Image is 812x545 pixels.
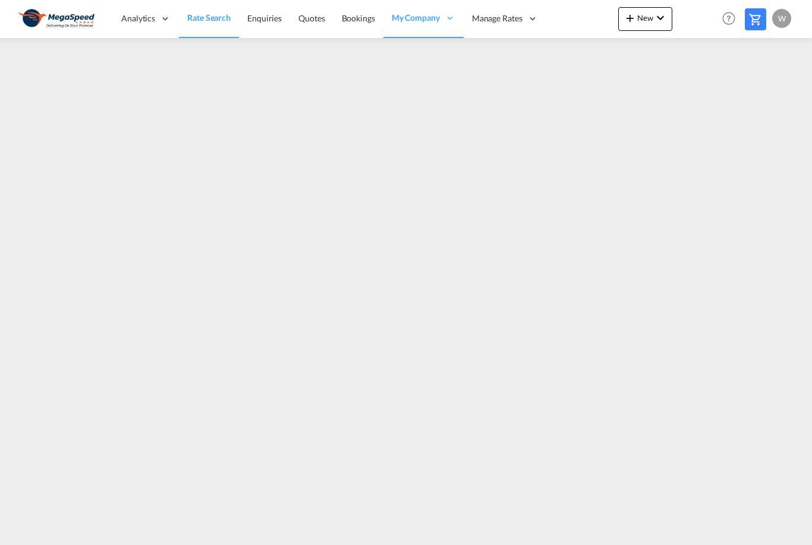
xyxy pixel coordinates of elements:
div: Help [719,8,745,30]
span: Quotes [298,13,325,23]
span: Enquiries [247,13,282,23]
span: New [623,13,668,23]
div: W [772,9,791,28]
span: Manage Rates [472,12,523,24]
span: Rate Search [187,12,231,23]
button: icon-plus 400-fgNewicon-chevron-down [618,7,672,31]
img: ad002ba0aea611eda5429768204679d3.JPG [18,5,98,32]
md-icon: icon-plus 400-fg [623,11,637,25]
span: Help [719,8,739,29]
md-icon: icon-chevron-down [653,11,668,25]
span: My Company [392,12,440,24]
span: Analytics [121,12,155,24]
span: Bookings [342,13,375,23]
